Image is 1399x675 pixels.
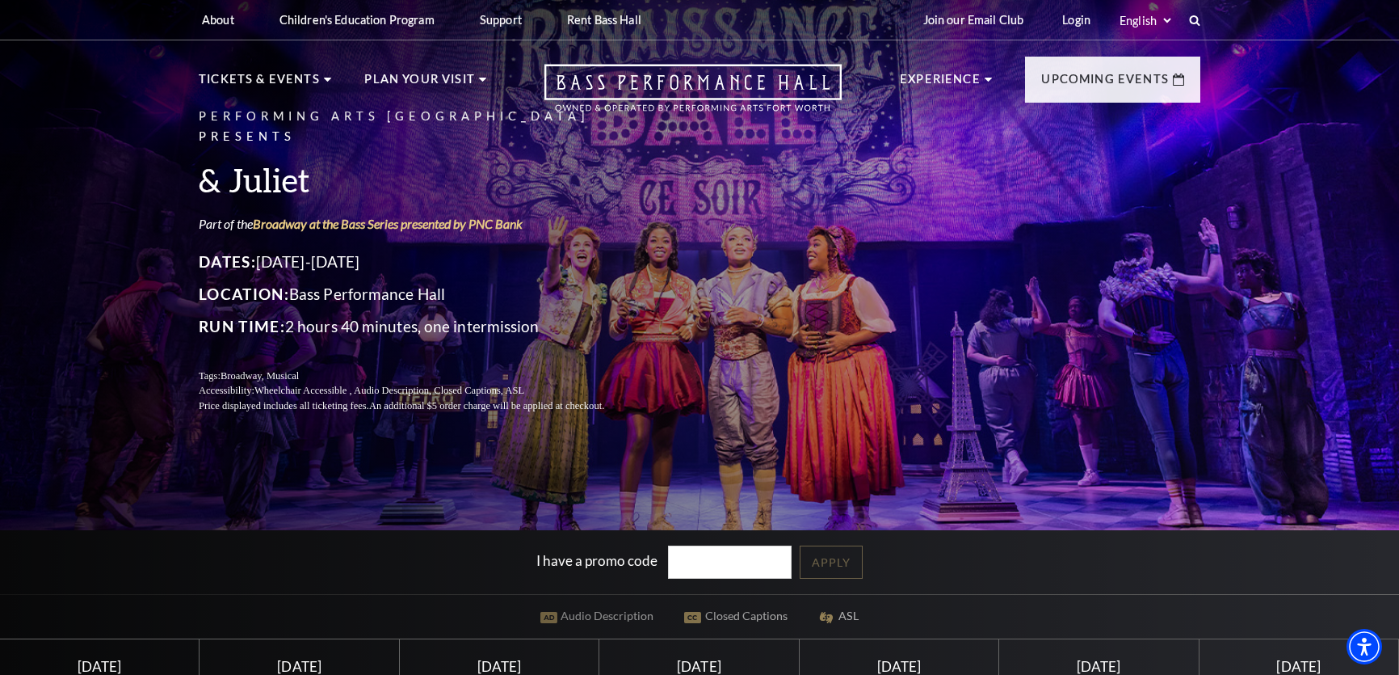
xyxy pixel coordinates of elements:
label: I have a promo code [536,552,657,569]
p: About [202,13,234,27]
p: Bass Performance Hall [199,281,643,307]
div: Accessibility Menu [1346,629,1382,664]
p: 2 hours 40 minutes, one intermission [199,314,643,340]
p: Upcoming Events [1041,70,1169,99]
p: Experience [900,70,981,99]
p: [DATE]-[DATE] [199,249,643,275]
p: Accessibility: [199,383,643,399]
p: Tags: [199,369,643,384]
h3: & Juliet [199,159,643,200]
p: Price displayed includes all ticketing fees. [199,399,643,414]
p: Plan Your Visit [364,70,475,99]
span: Wheelchair Accessible , Audio Description, Closed Captions, ASL [254,385,524,396]
span: Broadway, Musical [221,370,299,382]
p: Tickets & Events [199,70,320,99]
span: An additional $5 order charge will be applied at checkout. [369,400,604,411]
p: Children's Education Program [279,13,435,27]
div: [DATE] [219,658,380,675]
div: [DATE] [419,658,580,675]
p: Part of the [199,215,643,233]
div: [DATE] [19,658,180,675]
p: Rent Bass Hall [567,13,641,27]
div: [DATE] [619,658,779,675]
span: Run Time: [199,317,285,335]
p: Support [480,13,522,27]
div: [DATE] [1218,658,1379,675]
div: [DATE] [818,658,979,675]
a: Broadway at the Bass Series presented by PNC Bank [253,216,523,231]
span: Dates: [199,252,256,271]
div: [DATE] [1019,658,1179,675]
span: Location: [199,285,289,303]
select: Select: [1116,13,1174,28]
